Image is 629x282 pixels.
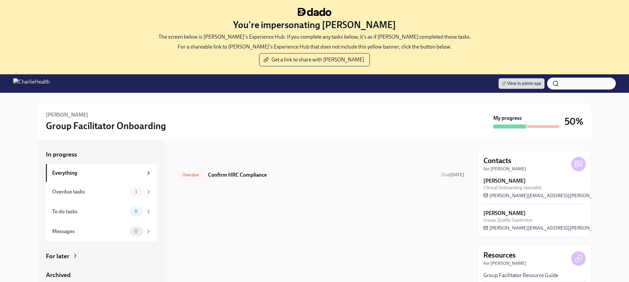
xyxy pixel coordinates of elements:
[441,172,464,178] span: Due
[483,185,542,191] span: Clinical Onboarding Specialist
[130,229,142,234] span: 0
[52,169,143,177] div: Everything
[233,19,396,31] h3: You're impersonating [PERSON_NAME]
[483,156,511,166] h4: Contacts
[52,188,127,195] div: Overdue tasks
[46,182,157,202] a: Overdue tasks1
[46,202,157,222] a: To do tasks0
[178,170,464,180] a: OverdueConfirm HRC ComplianceDue[DATE]
[46,252,157,261] a: For later
[173,150,204,159] div: In progress
[13,78,50,89] img: CharlieHealth
[441,172,464,178] span: September 23rd, 2025 10:00
[483,272,558,279] a: Group Facilitator Resource Guide
[130,209,142,214] span: 0
[131,189,141,194] span: 1
[483,217,533,223] span: Group Quality Supervisor
[46,252,69,261] div: For later
[158,33,471,41] p: The screen below is [PERSON_NAME]'s Experience Hub. If you complete any tasks below, it's as if [...
[46,164,157,182] a: Everything
[46,271,157,279] a: Archived
[52,208,127,215] div: To do tasks
[265,56,364,63] span: Get a link to share with [PERSON_NAME]
[178,43,451,51] p: For a shareable link to [PERSON_NAME]'s Experience Hub that does not include this yellow banner, ...
[46,150,157,159] a: In progress
[483,210,526,217] strong: [PERSON_NAME]
[208,171,436,179] h6: Confirm HRC Compliance
[46,111,88,119] h6: [PERSON_NAME]
[499,78,544,89] a: View in admin app
[46,120,166,132] h3: Group Facilitator Onboarding
[483,166,526,172] strong: for [PERSON_NAME]
[483,261,526,266] strong: for [PERSON_NAME]
[565,116,583,127] h3: 50%
[298,8,332,16] img: dado
[502,80,541,87] span: View in admin app
[483,177,526,185] strong: [PERSON_NAME]
[259,53,370,66] button: Get a link to share with [PERSON_NAME]
[178,172,203,177] span: Overdue
[493,115,522,122] strong: My progress
[46,222,157,241] a: Messages0
[483,250,516,260] h4: Resources
[450,172,464,178] strong: [DATE]
[52,228,127,235] div: Messages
